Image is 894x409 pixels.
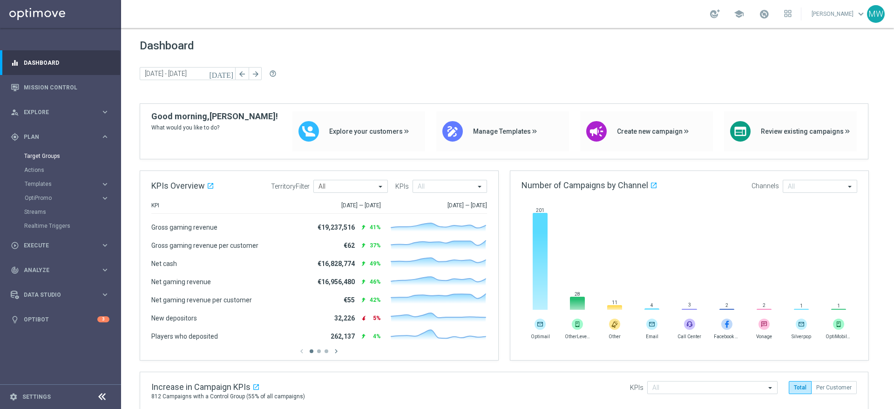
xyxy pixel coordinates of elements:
[11,241,101,250] div: Execute
[734,9,744,19] span: school
[11,108,101,116] div: Explore
[24,109,101,115] span: Explore
[25,195,91,201] span: OptiPromo
[101,290,109,299] i: keyboard_arrow_right
[24,205,120,219] div: Streams
[24,166,97,174] a: Actions
[24,163,120,177] div: Actions
[24,50,109,75] a: Dashboard
[11,50,109,75] div: Dashboard
[24,180,110,188] button: Templates keyboard_arrow_right
[24,191,120,205] div: OptiPromo
[24,134,101,140] span: Plan
[9,393,18,401] i: settings
[856,9,866,19] span: keyboard_arrow_down
[25,181,101,187] div: Templates
[11,266,19,274] i: track_changes
[11,108,19,116] i: person_search
[22,394,51,400] a: Settings
[24,208,97,216] a: Streams
[101,241,109,250] i: keyboard_arrow_right
[11,75,109,100] div: Mission Control
[10,109,110,116] button: person_search Explore keyboard_arrow_right
[10,266,110,274] button: track_changes Analyze keyboard_arrow_right
[10,316,110,323] button: lightbulb Optibot 3
[24,152,97,160] a: Target Groups
[24,219,120,233] div: Realtime Triggers
[811,7,867,21] a: [PERSON_NAME]keyboard_arrow_down
[10,291,110,299] button: Data Studio keyboard_arrow_right
[11,266,101,274] div: Analyze
[101,266,109,274] i: keyboard_arrow_right
[24,307,97,332] a: Optibot
[11,59,19,67] i: equalizer
[10,84,110,91] button: Mission Control
[24,149,120,163] div: Target Groups
[101,132,109,141] i: keyboard_arrow_right
[24,292,101,298] span: Data Studio
[24,243,101,248] span: Execute
[10,133,110,141] button: gps_fixed Plan keyboard_arrow_right
[11,133,19,141] i: gps_fixed
[24,222,97,230] a: Realtime Triggers
[101,194,109,203] i: keyboard_arrow_right
[24,194,110,202] button: OptiPromo keyboard_arrow_right
[10,242,110,249] button: play_circle_outline Execute keyboard_arrow_right
[101,180,109,189] i: keyboard_arrow_right
[24,177,120,191] div: Templates
[24,75,109,100] a: Mission Control
[11,315,19,324] i: lightbulb
[101,108,109,116] i: keyboard_arrow_right
[25,195,101,201] div: OptiPromo
[10,59,110,67] button: equalizer Dashboard
[25,181,91,187] span: Templates
[24,267,101,273] span: Analyze
[11,133,101,141] div: Plan
[867,5,885,23] div: MW
[97,316,109,322] div: 3
[11,291,101,299] div: Data Studio
[11,307,109,332] div: Optibot
[11,241,19,250] i: play_circle_outline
